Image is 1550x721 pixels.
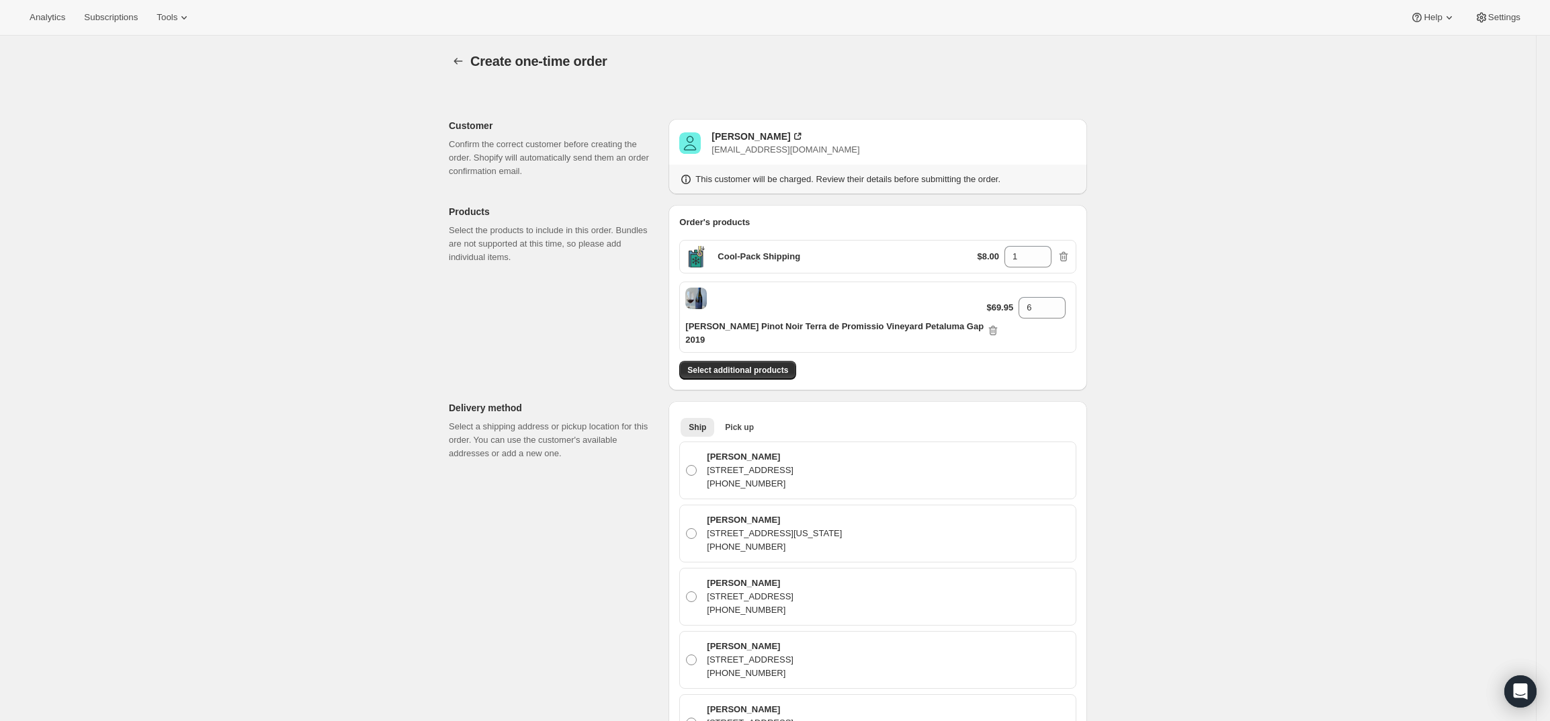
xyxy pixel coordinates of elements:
[707,640,793,653] p: [PERSON_NAME]
[84,12,138,23] span: Subscriptions
[449,205,658,218] p: Products
[695,173,1000,186] p: This customer will be charged. Review their details before submitting the order.
[21,8,73,27] button: Analytics
[30,12,65,23] span: Analytics
[707,667,793,680] p: [PHONE_NUMBER]
[707,590,793,603] p: [STREET_ADDRESS]
[148,8,199,27] button: Tools
[707,540,842,554] p: [PHONE_NUMBER]
[1424,12,1442,23] span: Help
[689,422,706,433] span: Ship
[685,320,986,347] p: [PERSON_NAME] Pinot Noir Terra de Promissio Vineyard Petaluma Gap 2019
[1488,12,1520,23] span: Settings
[1402,8,1463,27] button: Help
[707,703,793,716] p: [PERSON_NAME]
[685,246,707,267] span: Default Title
[449,420,658,460] p: Select a shipping address or pickup location for this order. You can use the customer's available...
[977,250,999,263] p: $8.00
[718,250,800,263] p: Cool-Pack Shipping
[470,54,607,69] span: Create one-time order
[986,301,1013,314] p: $69.95
[712,130,790,143] div: [PERSON_NAME]
[679,361,796,380] button: Select additional products
[687,365,788,376] span: Select additional products
[679,217,750,227] span: Order's products
[449,119,658,132] p: Customer
[1467,8,1529,27] button: Settings
[707,464,793,477] p: [STREET_ADDRESS]
[707,577,793,590] p: [PERSON_NAME]
[76,8,146,27] button: Subscriptions
[707,450,793,464] p: [PERSON_NAME]
[712,144,859,155] span: [EMAIL_ADDRESS][DOMAIN_NAME]
[707,527,842,540] p: [STREET_ADDRESS][US_STATE]
[707,603,793,617] p: [PHONE_NUMBER]
[449,138,658,178] p: Confirm the correct customer before creating the order. Shopify will automatically send them an o...
[725,422,754,433] span: Pick up
[707,513,842,527] p: [PERSON_NAME]
[157,12,177,23] span: Tools
[679,132,701,154] span: Randall Tam
[707,477,793,491] p: [PHONE_NUMBER]
[1504,675,1537,708] div: Open Intercom Messenger
[449,401,658,415] p: Delivery method
[449,224,658,264] p: Select the products to include in this order. Bundles are not supported at this time, so please a...
[685,288,707,309] span: Default Title
[707,653,793,667] p: [STREET_ADDRESS]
